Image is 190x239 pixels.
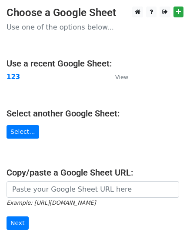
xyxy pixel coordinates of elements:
input: Next [7,216,29,230]
small: View [115,74,128,80]
p: Use one of the options below... [7,23,183,32]
h4: Copy/paste a Google Sheet URL: [7,167,183,178]
h4: Select another Google Sheet: [7,108,183,119]
a: Select... [7,125,39,139]
small: Example: [URL][DOMAIN_NAME] [7,199,96,206]
input: Paste your Google Sheet URL here [7,181,179,198]
h3: Choose a Google Sheet [7,7,183,19]
h4: Use a recent Google Sheet: [7,58,183,69]
a: View [107,73,128,81]
a: 123 [7,73,20,81]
